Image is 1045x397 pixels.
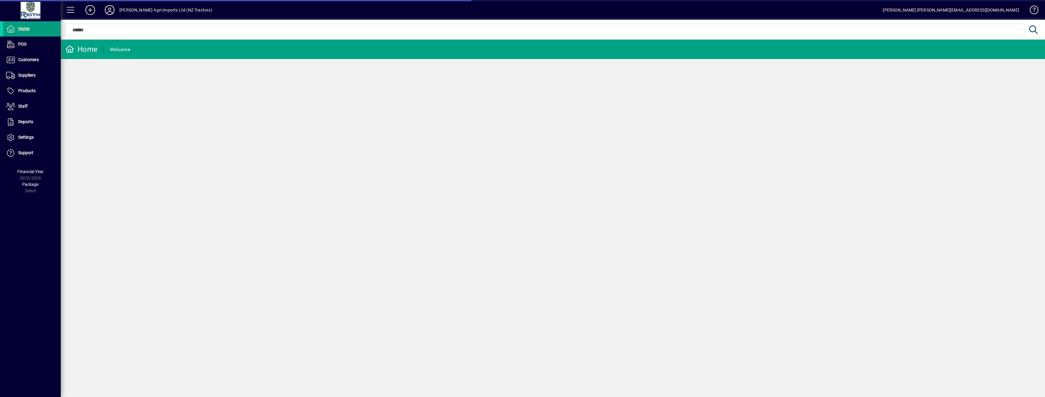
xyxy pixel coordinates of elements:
[3,37,61,52] a: POS
[18,150,33,155] span: Support
[883,5,1019,15] div: [PERSON_NAME] [PERSON_NAME][EMAIL_ADDRESS][DOMAIN_NAME]
[3,114,61,130] a: Reports
[22,182,39,187] span: Package
[110,45,130,54] div: Welcome
[3,130,61,145] a: Settings
[18,57,39,62] span: Customers
[18,119,33,124] span: Reports
[65,44,98,54] div: Home
[3,52,61,68] a: Customers
[18,42,26,47] span: POS
[3,83,61,99] a: Products
[100,5,119,16] button: Profile
[3,99,61,114] a: Staff
[18,73,36,78] span: Suppliers
[1025,1,1037,21] a: Knowledge Base
[81,5,100,16] button: Add
[119,5,212,15] div: [PERSON_NAME] Agri-Imports Ltd (NZ Tractors)
[18,88,36,93] span: Products
[3,145,61,161] a: Support
[18,104,28,109] span: Staff
[18,26,29,31] span: Home
[17,169,44,174] span: Financial Year
[3,68,61,83] a: Suppliers
[18,135,34,140] span: Settings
